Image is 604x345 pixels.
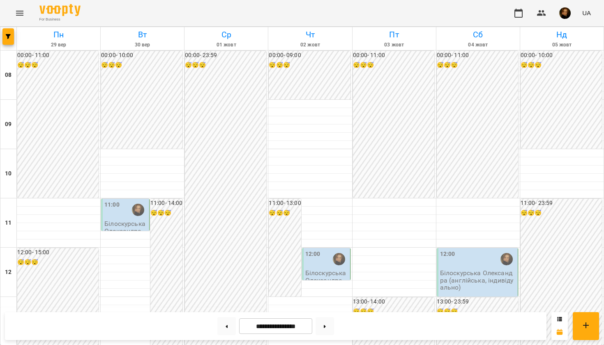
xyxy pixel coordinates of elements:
[353,51,434,60] h6: 00:00 - 11:00
[18,28,99,41] h6: Пн
[269,61,350,70] h6: 😴😴😴
[5,268,12,277] h6: 12
[10,3,30,23] button: Menu
[354,28,435,41] h6: Пт
[437,297,518,306] h6: 13:00 - 23:59
[17,258,99,267] h6: 😴😴😴
[269,209,301,218] h6: 😴😴😴
[521,61,602,70] h6: 😴😴😴
[521,51,602,60] h6: 00:00 - 10:00
[17,248,99,257] h6: 12:00 - 15:00
[353,297,434,306] h6: 13:00 - 14:00
[305,250,320,259] label: 12:00
[269,51,350,60] h6: 00:00 - 09:00
[521,28,602,41] h6: Нд
[353,61,434,70] h6: 😴😴😴
[500,253,513,265] img: Білоскурська Олександра Романівна (а)
[5,169,12,178] h6: 10
[437,61,518,70] h6: 😴😴😴
[5,218,12,228] h6: 11
[102,41,183,49] h6: 30 вер
[39,17,81,22] span: For Business
[186,41,267,49] h6: 01 жовт
[150,209,182,218] h6: 😴😴😴
[559,7,571,19] img: 2841ed1d61ca3c6cfb1000f6ddf21641.jpg
[438,41,519,49] h6: 04 жовт
[269,199,301,208] h6: 11:00 - 13:00
[333,253,345,265] img: Білоскурська Олександра Романівна (а)
[186,28,267,41] h6: Ср
[270,41,350,49] h6: 02 жовт
[5,120,12,129] h6: 09
[150,199,182,208] h6: 11:00 - 14:00
[101,51,182,60] h6: 00:00 - 10:00
[132,204,144,216] img: Білоскурська Олександра Романівна (а)
[521,199,602,208] h6: 11:00 - 23:59
[101,61,182,70] h6: 😴😴😴
[185,51,266,60] h6: 00:00 - 23:59
[582,9,591,17] span: UA
[521,41,602,49] h6: 05 жовт
[579,5,594,21] button: UA
[305,269,348,305] p: Білоскурська Олександра (англійська, індивідуально)
[104,200,120,209] label: 11:00
[102,28,183,41] h6: Вт
[17,51,99,60] h6: 00:00 - 11:00
[18,41,99,49] h6: 29 вер
[440,250,455,259] label: 12:00
[104,220,148,255] p: Білоскурська Олександра (англійська, індивідуально)
[270,28,350,41] h6: Чт
[437,51,518,60] h6: 00:00 - 11:00
[5,71,12,80] h6: 08
[354,41,435,49] h6: 03 жовт
[17,61,99,70] h6: 😴😴😴
[185,61,266,70] h6: 😴😴😴
[521,209,602,218] h6: 😴😴😴
[440,269,516,291] p: Білоскурська Олександра (англійська, індивідуально)
[39,4,81,16] img: Voopty Logo
[438,28,519,41] h6: Сб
